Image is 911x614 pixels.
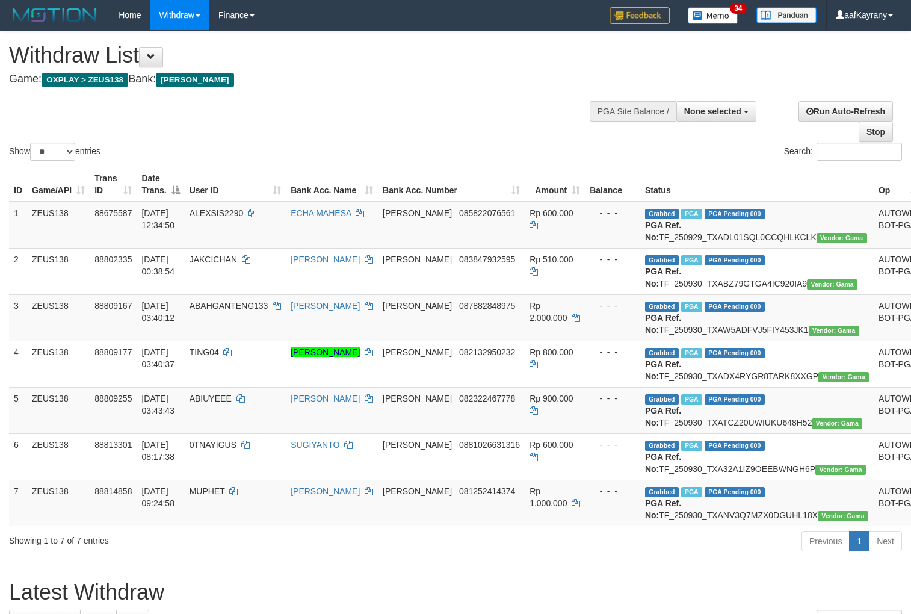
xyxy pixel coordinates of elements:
[590,346,635,358] div: - - -
[459,255,515,264] span: Copy 083847932595 to clipboard
[9,43,595,67] h1: Withdraw List
[530,208,573,218] span: Rp 600.000
[681,487,702,497] span: Marked by aafpengsreynich
[27,387,90,433] td: ZEUS138
[705,255,765,265] span: PGA Pending
[705,348,765,358] span: PGA Pending
[459,486,515,496] span: Copy 081252414374 to clipboard
[137,167,184,202] th: Date Trans.: activate to sort column descending
[9,341,27,387] td: 4
[645,359,681,381] b: PGA Ref. No:
[9,248,27,294] td: 2
[645,209,679,219] span: Grabbed
[94,208,132,218] span: 88675587
[9,530,371,547] div: Showing 1 to 7 of 7 entries
[94,486,132,496] span: 88814858
[27,167,90,202] th: Game/API: activate to sort column ascending
[590,439,635,451] div: - - -
[681,255,702,265] span: Marked by aafsreyleap
[291,347,360,357] a: [PERSON_NAME]
[525,167,585,202] th: Amount: activate to sort column ascending
[817,143,902,161] input: Search:
[291,394,360,403] a: [PERSON_NAME]
[681,302,702,312] span: Marked by aaftanly
[459,440,520,450] span: Copy 0881026631316 to clipboard
[141,347,174,369] span: [DATE] 03:40:37
[807,279,857,290] span: Vendor URL: https://trx31.1velocity.biz
[640,294,874,341] td: TF_250930_TXAW5ADFVJ5FIY453JK1
[645,267,681,288] b: PGA Ref. No:
[190,255,237,264] span: JAKCICHAN
[185,167,286,202] th: User ID: activate to sort column ascending
[9,6,100,24] img: MOTION_logo.png
[645,498,681,520] b: PGA Ref. No:
[141,394,174,415] span: [DATE] 03:43:43
[9,480,27,526] td: 7
[684,107,741,116] span: None selected
[27,433,90,480] td: ZEUS138
[190,440,236,450] span: 0TNAYIGUS
[590,392,635,405] div: - - -
[190,347,219,357] span: TING04
[9,202,27,249] td: 1
[645,255,679,265] span: Grabbed
[291,301,360,311] a: [PERSON_NAME]
[530,486,567,508] span: Rp 1.000.000
[610,7,670,24] img: Feedback.jpg
[645,441,679,451] span: Grabbed
[645,452,681,474] b: PGA Ref. No:
[681,209,702,219] span: Marked by aafpengsreynich
[590,485,635,497] div: - - -
[9,167,27,202] th: ID
[530,255,573,264] span: Rp 510.000
[383,440,452,450] span: [PERSON_NAME]
[27,341,90,387] td: ZEUS138
[94,301,132,311] span: 88809167
[818,372,869,382] span: Vendor URL: https://trx31.1velocity.biz
[705,487,765,497] span: PGA Pending
[190,394,232,403] span: ABIUYEEE
[730,3,746,14] span: 34
[688,7,738,24] img: Button%20Memo.svg
[27,248,90,294] td: ZEUS138
[9,433,27,480] td: 6
[42,73,128,87] span: OXPLAY > ZEUS138
[640,248,874,294] td: TF_250930_TXABZ79GTGA4IC920IA9
[94,440,132,450] span: 88813301
[705,209,765,219] span: PGA Pending
[640,480,874,526] td: TF_250930_TXANV3Q7MZX0DGUHL18X
[530,301,567,323] span: Rp 2.000.000
[94,255,132,264] span: 88802335
[812,418,862,429] span: Vendor URL: https://trx31.1velocity.biz
[9,294,27,341] td: 3
[383,394,452,403] span: [PERSON_NAME]
[9,143,100,161] label: Show entries
[645,348,679,358] span: Grabbed
[27,294,90,341] td: ZEUS138
[141,301,174,323] span: [DATE] 03:40:12
[645,394,679,405] span: Grabbed
[640,433,874,480] td: TF_250930_TXA32A1IZ9OEEBWNGH6P
[590,253,635,265] div: - - -
[756,7,817,23] img: panduan.png
[801,531,850,551] a: Previous
[383,208,452,218] span: [PERSON_NAME]
[27,202,90,249] td: ZEUS138
[30,143,75,161] select: Showentries
[141,255,174,276] span: [DATE] 00:38:54
[869,531,902,551] a: Next
[190,208,244,218] span: ALEXSIS2290
[645,313,681,335] b: PGA Ref. No:
[640,202,874,249] td: TF_250929_TXADL01SQL0CCQHLKCLK
[94,347,132,357] span: 88809177
[286,167,378,202] th: Bank Acc. Name: activate to sort column ascending
[378,167,525,202] th: Bank Acc. Number: activate to sort column ascending
[815,465,866,475] span: Vendor URL: https://trx31.1velocity.biz
[590,207,635,219] div: - - -
[530,440,573,450] span: Rp 600.000
[459,347,515,357] span: Copy 082132950232 to clipboard
[9,580,902,604] h1: Latest Withdraw
[291,440,339,450] a: SUGIYANTO
[9,73,595,85] h4: Game: Bank:
[640,167,874,202] th: Status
